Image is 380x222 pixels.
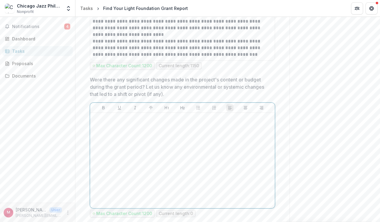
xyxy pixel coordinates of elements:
[5,4,14,13] img: Chicago Jazz Philharmonic
[12,24,64,29] span: Notifications
[96,63,152,68] p: Max Character Count: 1200
[7,211,10,214] div: michael.nearpass@chijazzphil.org
[163,104,170,111] button: Heading 1
[2,46,73,56] a: Tasks
[258,104,265,111] button: Align Right
[2,71,73,81] a: Documents
[16,207,47,213] p: [PERSON_NAME][EMAIL_ADDRESS][PERSON_NAME][DOMAIN_NAME]
[103,5,188,11] div: Find Your Light Foundation Grant Report
[78,4,190,13] nav: breadcrumb
[159,63,199,68] p: Current length: 1150
[16,213,62,218] p: [PERSON_NAME][EMAIL_ADDRESS][PERSON_NAME][DOMAIN_NAME]
[211,104,218,111] button: Ordered List
[12,36,68,42] div: Dashboard
[242,104,249,111] button: Align Center
[49,207,62,213] p: User
[2,59,73,68] a: Proposals
[64,2,73,14] button: Open entity switcher
[147,104,154,111] button: Strike
[116,104,123,111] button: Underline
[12,60,68,67] div: Proposals
[366,2,378,14] button: Get Help
[17,3,62,9] div: Chicago Jazz Philharmonic
[2,34,73,44] a: Dashboard
[195,104,202,111] button: Bullet List
[80,5,93,11] div: Tasks
[2,22,73,31] button: Notifications4
[90,76,271,98] p: Were there any significant changes made in the project's content or budget during the grant perio...
[96,211,152,216] p: Max Character Count: 1200
[64,24,70,30] span: 4
[131,104,139,111] button: Italicize
[159,211,193,216] p: Current length: 0
[78,4,95,13] a: Tasks
[17,9,34,14] span: Nonprofit
[100,104,107,111] button: Bold
[64,209,71,216] button: More
[226,104,233,111] button: Align Left
[12,48,68,54] div: Tasks
[12,73,68,79] div: Documents
[179,104,186,111] button: Heading 2
[351,2,363,14] button: Partners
